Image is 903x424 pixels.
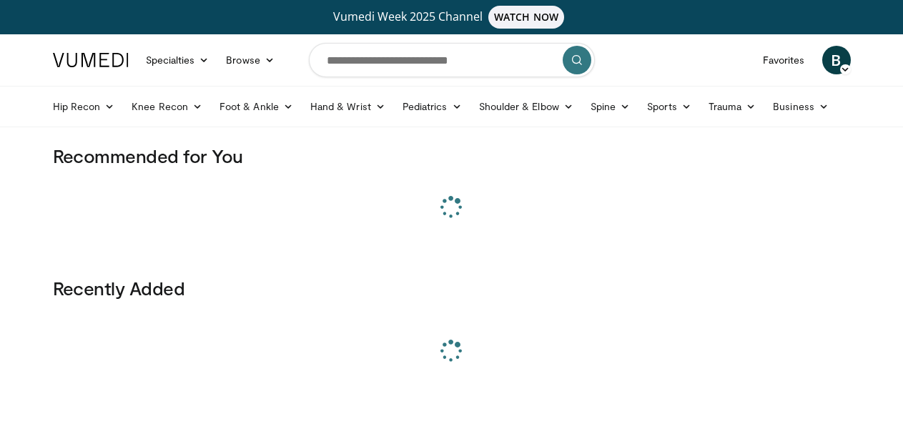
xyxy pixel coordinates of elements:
[53,144,851,167] h3: Recommended for You
[302,92,394,121] a: Hand & Wrist
[44,92,124,121] a: Hip Recon
[137,46,218,74] a: Specialties
[217,46,283,74] a: Browse
[764,92,837,121] a: Business
[470,92,582,121] a: Shoulder & Elbow
[309,43,595,77] input: Search topics, interventions
[582,92,638,121] a: Spine
[754,46,814,74] a: Favorites
[638,92,700,121] a: Sports
[211,92,302,121] a: Foot & Ankle
[53,53,129,67] img: VuMedi Logo
[822,46,851,74] a: B
[700,92,765,121] a: Trauma
[55,6,849,29] a: Vumedi Week 2025 ChannelWATCH NOW
[488,6,564,29] span: WATCH NOW
[123,92,211,121] a: Knee Recon
[53,277,851,300] h3: Recently Added
[394,92,470,121] a: Pediatrics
